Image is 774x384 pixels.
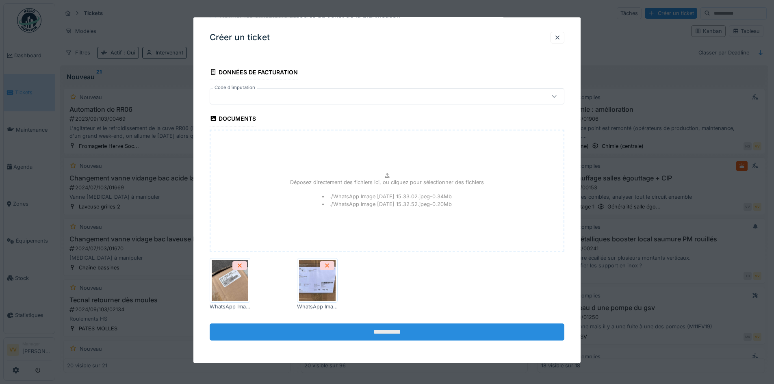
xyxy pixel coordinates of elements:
[290,178,484,186] p: Déposez directement des fichiers ici, ou cliquez pour sélectionner des fichiers
[210,33,270,43] h3: Créer un ticket
[299,260,336,300] img: edow1sw271i2d8590oforeer6onl
[210,302,250,310] div: WhatsApp Image [DATE] 15.32.52.jpeg
[212,260,248,300] img: hzgjl9rkecrzoafpufcjdt7ex544
[297,302,338,310] div: WhatsApp Image [DATE] 15.33.02.jpeg
[210,66,298,80] div: Données de facturation
[213,84,257,91] label: Code d'imputation
[322,200,452,208] li: ./WhatsApp Image [DATE] 15.32.52.jpeg - 0.20 Mb
[210,112,256,126] div: Documents
[322,192,452,200] li: ./WhatsApp Image [DATE] 15.33.02.jpeg - 0.34 Mb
